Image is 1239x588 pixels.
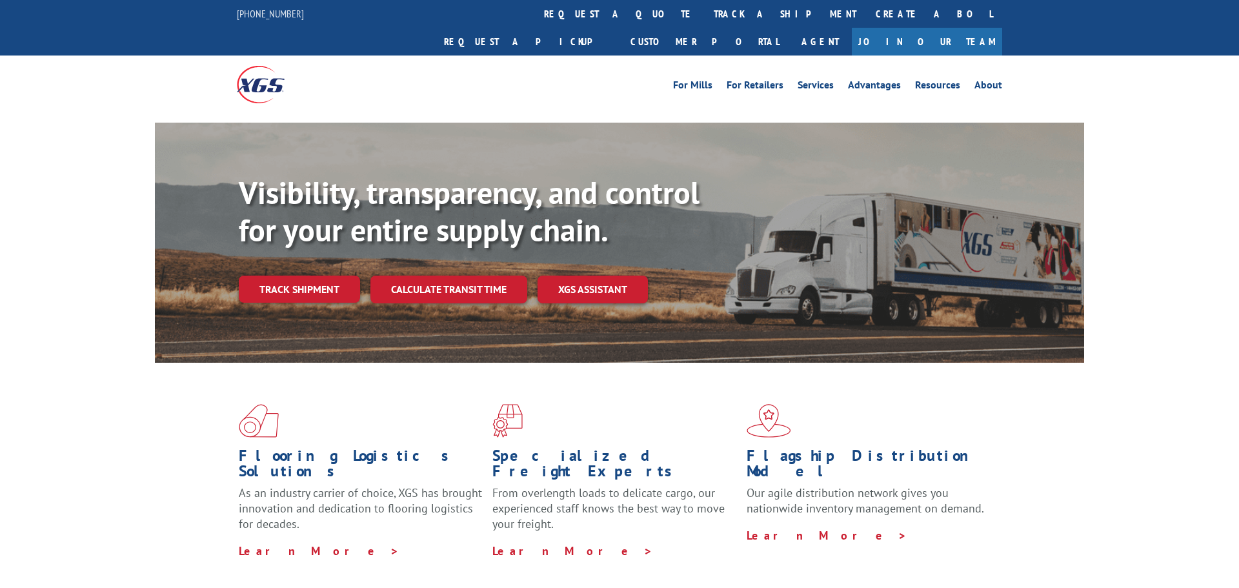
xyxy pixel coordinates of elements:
a: Request a pickup [434,28,621,56]
img: xgs-icon-total-supply-chain-intelligence-red [239,404,279,438]
a: Track shipment [239,276,360,303]
a: Services [798,80,834,94]
img: xgs-icon-flagship-distribution-model-red [747,404,791,438]
h1: Flooring Logistics Solutions [239,448,483,485]
a: Agent [789,28,852,56]
h1: Flagship Distribution Model [747,448,991,485]
a: For Mills [673,80,712,94]
a: Learn More > [747,528,907,543]
h1: Specialized Freight Experts [492,448,736,485]
a: Customer Portal [621,28,789,56]
img: xgs-icon-focused-on-flooring-red [492,404,523,438]
b: Visibility, transparency, and control for your entire supply chain. [239,172,700,250]
p: From overlength loads to delicate cargo, our experienced staff knows the best way to move your fr... [492,485,736,543]
a: Advantages [848,80,901,94]
a: Calculate transit time [370,276,527,303]
a: [PHONE_NUMBER] [237,7,304,20]
a: For Retailers [727,80,783,94]
a: Learn More > [492,543,653,558]
a: Join Our Team [852,28,1002,56]
a: Learn More > [239,543,399,558]
a: About [974,80,1002,94]
span: Our agile distribution network gives you nationwide inventory management on demand. [747,485,984,516]
span: As an industry carrier of choice, XGS has brought innovation and dedication to flooring logistics... [239,485,482,531]
a: XGS ASSISTANT [538,276,648,303]
a: Resources [915,80,960,94]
